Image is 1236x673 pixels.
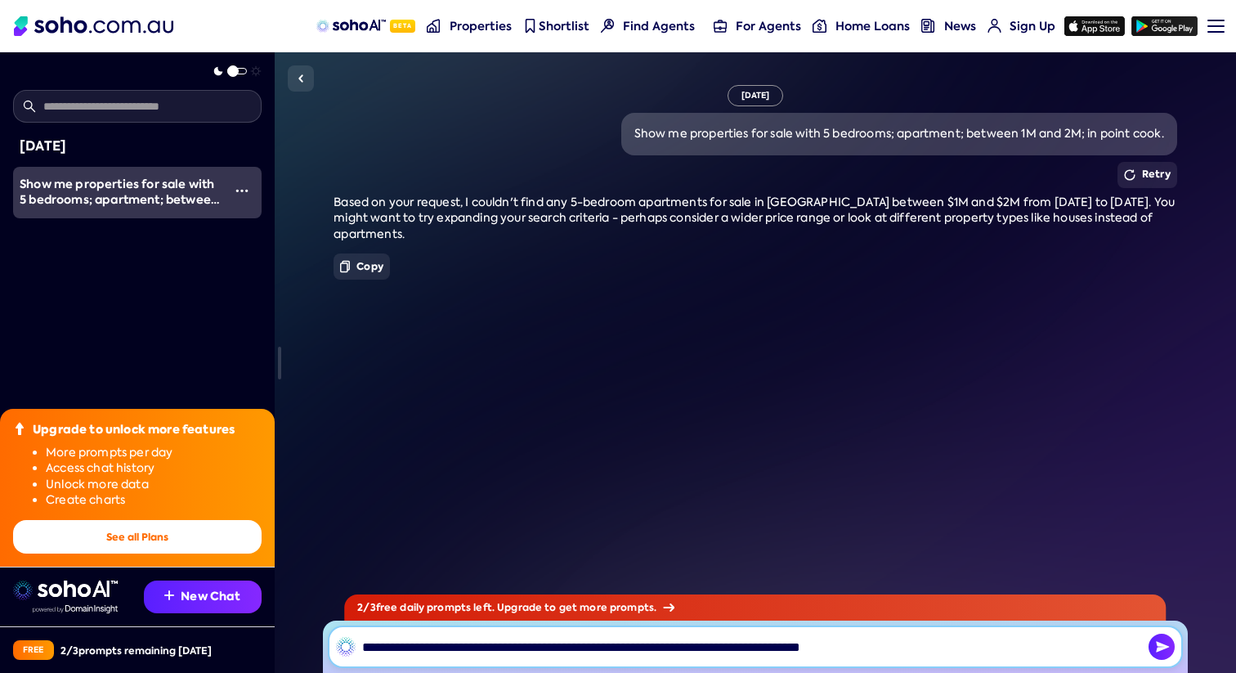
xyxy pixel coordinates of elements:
[601,19,615,33] img: Find agents icon
[1149,634,1175,660] button: Send
[14,16,173,36] img: Soho Logo
[1064,16,1125,36] img: app-store icon
[334,195,1175,241] span: Based on your request, I couldn't find any 5-bedroom apartments for sale in [GEOGRAPHIC_DATA] bet...
[46,477,262,493] li: Unlock more data
[1131,16,1198,36] img: google-play icon
[634,126,1164,142] div: Show me properties for sale with 5 bedrooms; apartment; between 1M and 2M; in point cook.
[835,18,910,34] span: Home Loans
[13,520,262,554] button: See all Plans
[714,19,728,33] img: for-agents-nav icon
[450,18,512,34] span: Properties
[46,460,262,477] li: Access chat history
[291,69,311,88] img: Sidebar toggle icon
[623,18,695,34] span: Find Agents
[336,637,356,657] img: SohoAI logo black
[663,603,674,612] img: Arrow icon
[344,594,1166,621] div: 2 / 3 free daily prompts left. Upgrade to get more prompts.
[427,19,441,33] img: properties-nav icon
[728,85,784,106] div: [DATE]
[921,19,935,33] img: news-nav icon
[1010,18,1055,34] span: Sign Up
[390,20,415,33] span: Beta
[46,445,262,461] li: More prompts per day
[539,18,589,34] span: Shortlist
[164,590,174,600] img: Recommendation icon
[987,19,1001,33] img: for-agents-nav icon
[46,492,262,509] li: Create charts
[33,422,235,438] div: Upgrade to unlock more features
[13,167,222,218] a: Show me properties for sale with 5 bedrooms; apartment; between 1M and 2M; in point cook.
[235,184,249,197] img: More icon
[1124,169,1135,181] img: Retry icon
[340,260,350,273] img: Copy icon
[813,19,826,33] img: for-agents-nav icon
[13,640,54,660] div: Free
[20,176,219,224] span: Show me properties for sale with 5 bedrooms; apartment; between 1M and 2M; in point cook.
[736,18,801,34] span: For Agents
[60,644,212,657] div: 2 / 3 prompts remaining [DATE]
[316,20,386,33] img: sohoAI logo
[33,605,118,613] img: Data provided by Domain Insight
[1117,162,1177,188] button: Retry
[334,253,390,280] button: Copy
[1149,634,1175,660] img: Send icon
[523,19,537,33] img: shortlist-nav icon
[20,136,255,157] div: [DATE]
[944,18,976,34] span: News
[144,581,262,613] button: New Chat
[20,177,222,209] div: Show me properties for sale with 5 bedrooms; apartment; between 1M and 2M; in point cook.
[13,581,118,600] img: sohoai logo
[13,422,26,435] img: Upgrade icon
